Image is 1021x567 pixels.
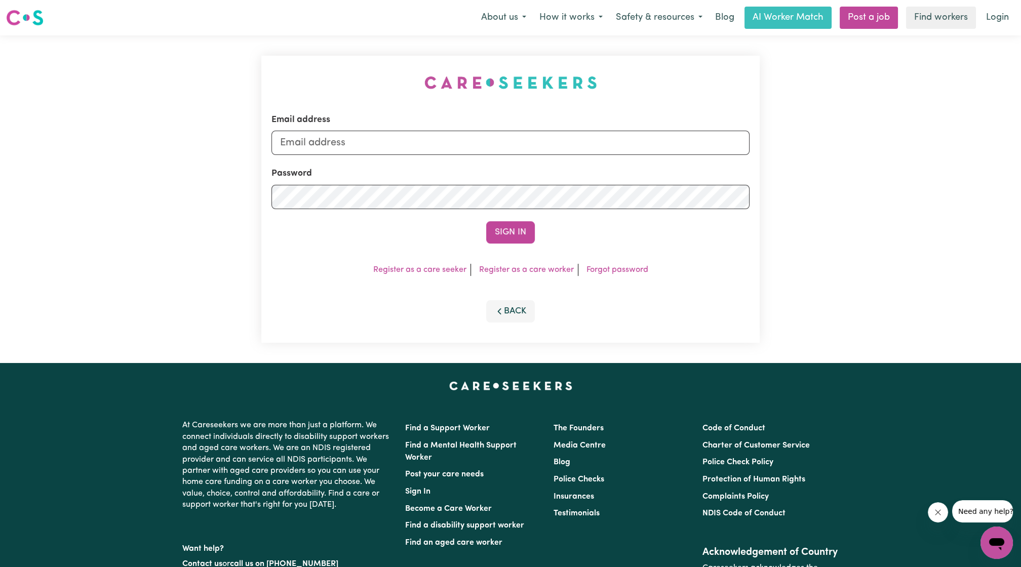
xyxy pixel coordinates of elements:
a: NDIS Code of Conduct [702,509,786,517]
label: Password [271,167,312,180]
button: How it works [533,7,609,28]
a: Police Check Policy [702,458,773,466]
a: Find a Mental Health Support Worker [405,441,517,462]
a: Find an aged care worker [405,539,502,547]
a: AI Worker Match [744,7,832,29]
a: Register as a care worker [479,266,574,274]
a: Code of Conduct [702,424,765,432]
a: Careseekers home page [449,381,572,389]
a: Post your care needs [405,470,484,478]
button: About us [475,7,533,28]
a: Media Centre [554,441,606,450]
a: Blog [554,458,570,466]
a: Become a Care Worker [405,505,492,513]
a: Post a job [840,7,898,29]
h2: Acknowledgement of Country [702,546,839,558]
button: Back [486,300,535,322]
a: Find workers [906,7,976,29]
a: Testimonials [554,509,600,517]
a: Charter of Customer Service [702,441,810,450]
iframe: Close message [928,502,948,522]
a: Police Checks [554,475,604,483]
a: Forgot password [586,266,648,274]
input: Email address [271,131,750,155]
span: Need any help? [6,7,61,15]
iframe: Button to launch messaging window [980,526,1013,559]
a: Find a Support Worker [405,424,490,432]
p: At Careseekers we are more than just a platform. We connect individuals directly to disability su... [182,416,393,514]
a: Login [980,7,1015,29]
a: The Founders [554,424,604,432]
p: Want help? [182,539,393,554]
a: Careseekers logo [6,6,44,29]
button: Safety & resources [609,7,709,28]
a: Sign In [405,488,430,496]
a: Insurances [554,493,594,501]
img: Careseekers logo [6,9,44,27]
a: Complaints Policy [702,493,769,501]
a: Blog [709,7,740,29]
label: Email address [271,113,330,127]
a: Find a disability support worker [405,521,524,530]
a: Protection of Human Rights [702,475,805,483]
a: Register as a care seeker [373,266,466,274]
button: Sign In [486,221,535,244]
iframe: Message from company [952,500,1013,522]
